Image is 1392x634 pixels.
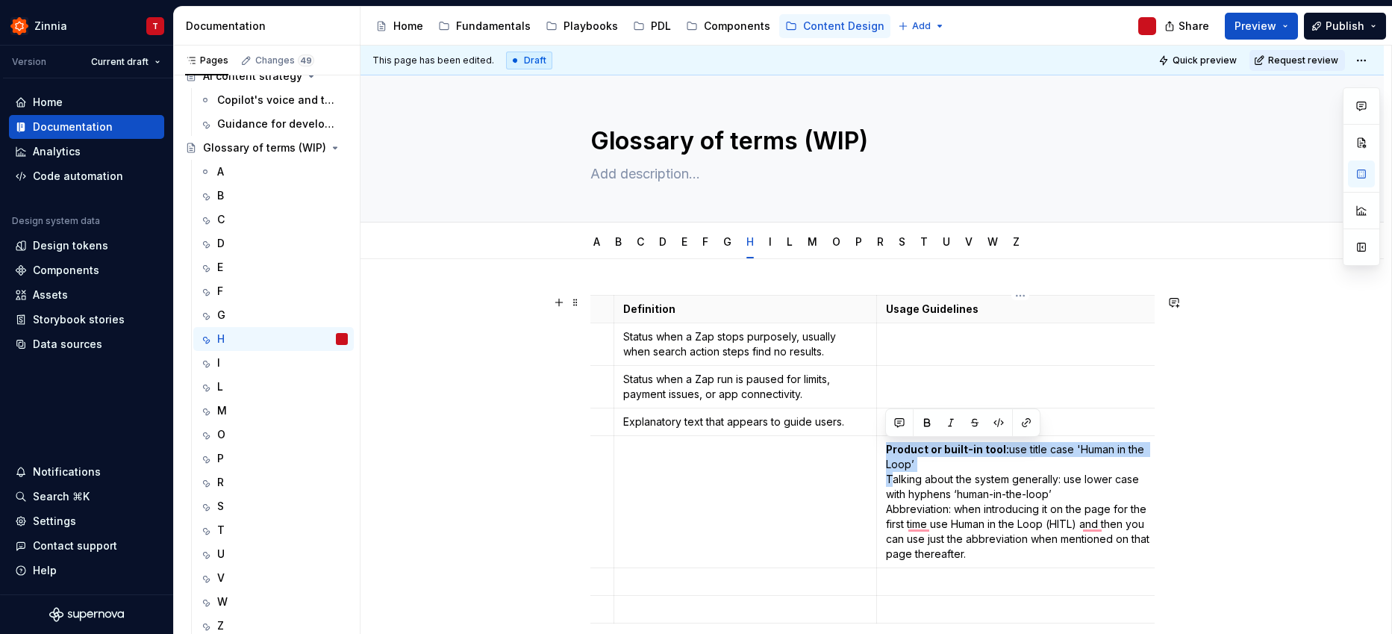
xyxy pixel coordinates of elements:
[1235,19,1276,34] span: Preview
[432,14,537,38] a: Fundamentals
[49,607,124,622] svg: Supernova Logo
[1013,235,1020,248] a: Z
[193,590,354,614] a: W
[893,226,911,257] div: S
[1326,19,1364,34] span: Publish
[1179,19,1209,34] span: Share
[217,284,223,299] div: F
[217,164,224,179] div: A
[826,226,846,257] div: O
[33,144,81,159] div: Analytics
[91,56,149,68] span: Current draft
[746,235,754,248] a: H
[849,226,868,257] div: P
[193,184,354,208] a: B
[855,235,862,248] a: P
[877,235,884,248] a: R
[217,475,224,490] div: R
[456,19,531,34] div: Fundamentals
[615,235,622,248] a: B
[959,226,979,257] div: V
[587,123,1152,159] textarea: Glossary of terms (WIP)
[886,443,1009,456] strong: Product or built-in tool:
[217,451,224,466] div: P
[193,351,354,375] a: I
[593,235,600,248] a: A
[84,52,167,72] button: Current draft
[9,559,164,582] button: Help
[34,19,67,34] div: Zinnia
[193,255,354,279] a: E
[193,231,354,255] a: D
[675,226,693,257] div: E
[623,302,867,317] p: Definition
[965,235,973,248] a: V
[193,542,354,566] a: U
[937,226,956,257] div: U
[152,20,158,32] div: T
[217,355,220,370] div: I
[217,403,227,418] div: M
[217,547,225,562] div: U
[217,594,228,609] div: W
[769,235,772,248] a: I
[704,19,770,34] div: Components
[10,17,28,35] img: 45b30344-6175-44f5-928b-e1fa7fb9357c.png
[723,235,731,248] a: G
[886,302,1155,317] p: Usage Guidelines
[893,16,949,37] button: Add
[803,19,884,34] div: Content Design
[9,485,164,509] button: Search ⌘K
[193,112,354,136] a: Guidance for developers
[912,20,931,32] span: Add
[587,226,606,257] div: A
[33,489,90,504] div: Search ⌘K
[33,514,76,529] div: Settings
[1249,50,1345,71] button: Request review
[9,140,164,164] a: Analytics
[193,399,354,423] a: M
[33,563,57,578] div: Help
[1154,50,1243,71] button: Quick preview
[217,212,225,227] div: C
[981,226,1004,257] div: W
[217,571,225,585] div: V
[217,93,340,108] div: Copilot's voice and tone
[1173,55,1237,66] span: Quick preview
[12,215,100,227] div: Design system data
[1225,13,1298,40] button: Preview
[623,414,867,429] p: Explanatory text that appears to guide users.
[623,329,867,359] p: Status when a Zap stops purposely, usually when search action steps find no results.
[787,235,793,248] a: L
[369,14,429,38] a: Home
[33,238,108,253] div: Design tokens
[1007,226,1026,257] div: Z
[185,55,228,66] div: Pages
[763,226,778,257] div: I
[740,226,760,257] div: H
[217,427,225,442] div: O
[681,235,687,248] a: E
[3,10,170,42] button: ZinniaT
[9,308,164,332] a: Storybook stories
[193,566,354,590] a: V
[193,327,354,351] a: H
[717,226,737,257] div: G
[808,235,817,248] a: M
[217,188,224,203] div: B
[832,235,840,248] a: O
[12,56,46,68] div: Version
[609,226,628,257] div: B
[33,119,113,134] div: Documentation
[627,14,677,38] a: PDL
[1157,13,1219,40] button: Share
[193,375,354,399] a: L
[540,14,624,38] a: Playbooks
[217,308,225,323] div: G
[506,52,552,69] div: Draft
[637,235,644,248] a: C
[33,288,68,302] div: Assets
[33,538,117,553] div: Contact support
[217,260,223,275] div: E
